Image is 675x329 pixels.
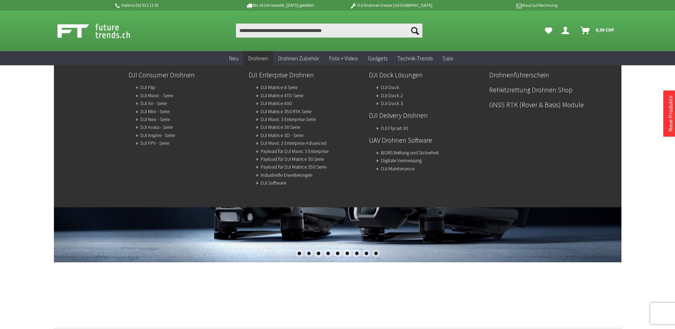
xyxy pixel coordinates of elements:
a: DJI Dock [381,82,399,92]
a: Dein Konto [559,23,575,38]
a: DJI Matrice 4 Serie [261,82,298,92]
a: DJI Matrice 400 [261,98,292,108]
a: DJI Matrice 3D - Serie [261,130,303,140]
a: DJI Dock Lösungen [369,69,483,81]
a: Rehkitzrettung Drohnen Shop [489,84,604,96]
span: 0,00 CHF [596,24,614,35]
span: Drohnen Zubehör [278,55,319,62]
a: GNSS RTK (Rover & Basis) Module [489,99,604,111]
a: DJI Matrice 350 RTK Serie [261,106,311,116]
a: DJI Enterprise Drohnen [249,69,363,81]
span: Foto + Video [329,55,358,62]
div: 4 [325,250,332,257]
a: Technik-Trends [392,51,438,66]
a: Neue Produkte [667,95,674,132]
a: DJI Mavic 3 Enterprise Serie [261,114,316,124]
a: DJI Matrice 4TD Serie [261,91,303,100]
a: DJI Flycart 30 [381,123,408,133]
a: Payload für DJI Mavic 3 Enterprise [261,146,328,156]
a: DJI Mavic 2 Enterprise Advanced [261,138,326,148]
a: DJI FPV - Serie [140,138,169,148]
a: DJI Inspire - Serie [140,130,175,140]
span: Drohnen [248,55,268,62]
a: BORS Rettung und Sicherheit [381,148,439,158]
img: Shop Futuretrends - zur Startseite wechseln [57,22,146,40]
a: Drohnen Zubehör [273,51,324,66]
input: Produkt, Marke, Kategorie, EAN, Artikelnummer… [236,23,422,38]
div: 2 [305,250,312,257]
a: DJI Dock 3 [381,98,403,108]
div: 8 [363,250,370,257]
a: Warenkorb [578,23,618,38]
a: Drohnen [243,51,273,66]
div: 9 [372,250,380,257]
a: Neu [224,51,243,66]
span: Neu [229,55,238,62]
a: DJI Mavic - Serie [140,91,173,100]
a: DJI Matrice 30 Serie [261,122,300,132]
span: Sale [443,55,453,62]
a: DJI Delivery Drohnen [369,109,483,121]
div: 6 [344,250,351,257]
a: Payload für DJI Matrice 30 Serie [261,154,324,164]
a: Digitale Vermessung [381,155,422,165]
p: Bis 16 Uhr bestellt, [DATE] geliefert. [225,1,336,10]
a: DJI Dock 2 [381,91,403,100]
a: Drohnenführerschein [489,69,604,81]
p: DJI Drohnen Dealer [GEOGRAPHIC_DATA] [336,1,446,10]
p: Hotline 032 511 11 03 [114,1,225,10]
a: DJI Avata - Serie [140,122,173,132]
a: DJI Mini - Serie [140,106,170,116]
a: DJI Software [261,178,286,188]
a: UAV Drohnen Software [369,134,483,146]
a: Gadgets [363,51,392,66]
a: Foto + Video [324,51,363,66]
a: DJI Maintenance [381,164,414,174]
a: DJI Neo - Serie [140,114,170,124]
span: Technik-Trends [397,55,433,62]
a: Meine Favoriten [541,23,556,38]
a: DJI Consumer Drohnen [128,69,243,81]
a: Sale [438,51,458,66]
div: 7 [353,250,360,257]
p: Kauf auf Rechnung [447,1,557,10]
div: 3 [315,250,322,257]
div: 5 [334,250,341,257]
a: Payload für DJI Matrice 350 Serie [261,162,326,172]
a: Industrielle Erweiterungen [261,170,312,180]
a: DJI Air - Serie [140,98,167,108]
span: Gadgets [368,55,387,62]
div: 1 [296,250,303,257]
button: Suchen [408,23,422,38]
a: DJI Flip [140,82,155,92]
